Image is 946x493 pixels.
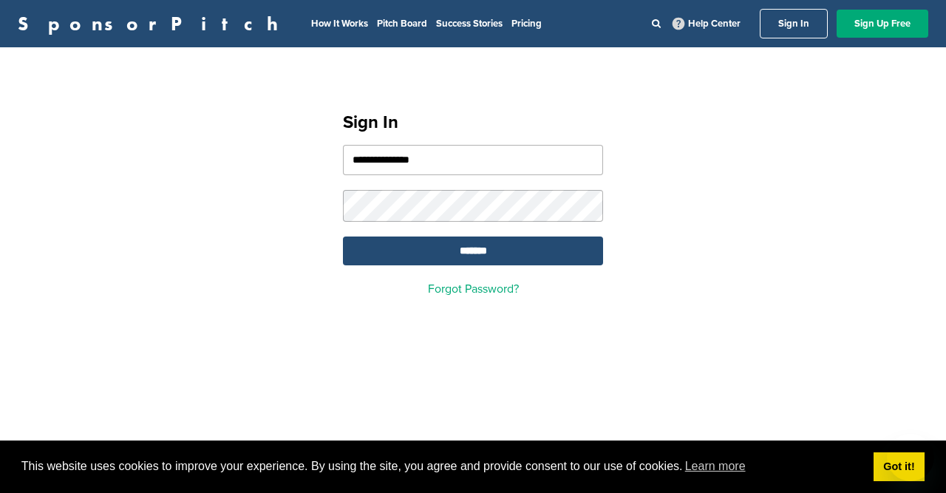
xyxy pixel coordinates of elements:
[428,282,519,296] a: Forgot Password?
[874,452,925,482] a: dismiss cookie message
[436,18,503,30] a: Success Stories
[837,10,928,38] a: Sign Up Free
[683,455,748,477] a: learn more about cookies
[511,18,542,30] a: Pricing
[18,14,287,33] a: SponsorPitch
[760,9,828,38] a: Sign In
[887,434,934,481] iframe: Button to launch messaging window
[21,455,862,477] span: This website uses cookies to improve your experience. By using the site, you agree and provide co...
[377,18,427,30] a: Pitch Board
[311,18,368,30] a: How It Works
[343,109,603,136] h1: Sign In
[670,15,743,33] a: Help Center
